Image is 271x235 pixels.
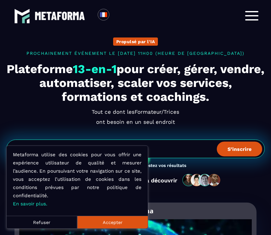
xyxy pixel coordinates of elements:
img: logo [35,12,85,20]
h2: Tout ce dont les ont besoin en un seul endroit [91,107,180,127]
img: logo [14,8,30,24]
button: S’inscrire [217,141,262,156]
input: Search for option [115,12,119,20]
img: fr [100,11,107,19]
p: Prochainement événement le [DATE] 11h00 (Heure de [GEOGRAPHIC_DATA]) [6,51,265,56]
img: community-people [181,174,223,187]
h3: Boostez vos résultats [141,163,186,169]
p: Propulsé par l'IA [116,39,155,44]
button: Refuser [7,216,77,228]
a: En savoir plus. [13,201,47,207]
h1: Plateforme pour créer, gérer, vendre, automatiser, scaler vos services, formations et coachings. [6,62,265,104]
p: Metaforma utilise des cookies pour vous offrir une expérience utilisateur de qualité et mesurer l... [13,151,141,208]
div: Search for option [109,9,125,23]
button: Accepter [77,216,148,228]
span: 13-en-1 [73,62,117,76]
span: Formateur/Trices [135,107,179,117]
